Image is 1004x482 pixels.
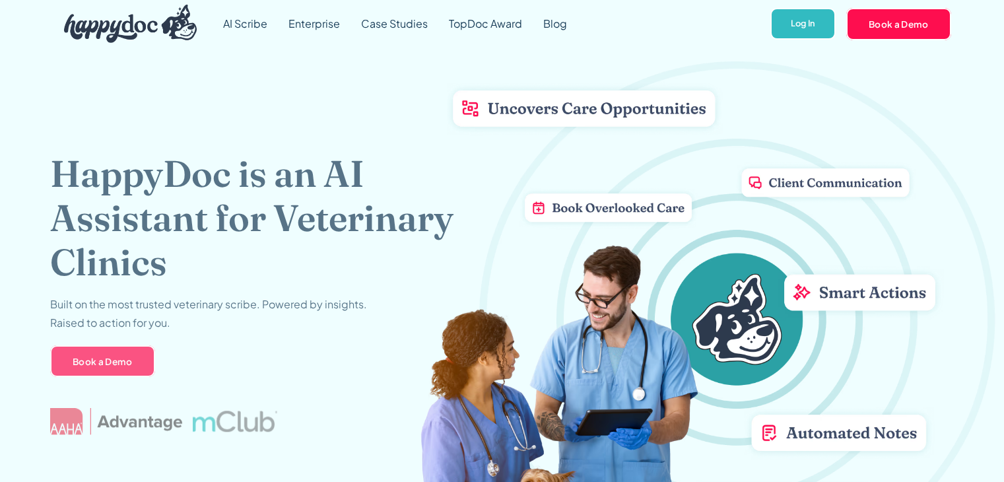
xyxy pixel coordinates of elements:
a: Book a Demo [846,8,951,40]
a: home [53,1,197,46]
h1: HappyDoc is an AI Assistant for Veterinary Clinics [50,151,457,285]
img: HappyDoc Logo: A happy dog with his ear up, listening. [64,5,197,43]
img: mclub logo [193,411,277,432]
img: AAHA Advantage logo [50,408,182,434]
p: Built on the most trusted veterinary scribe. Powered by insights. Raised to action for you. [50,295,367,332]
a: Book a Demo [50,345,155,377]
a: Log In [770,8,836,40]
